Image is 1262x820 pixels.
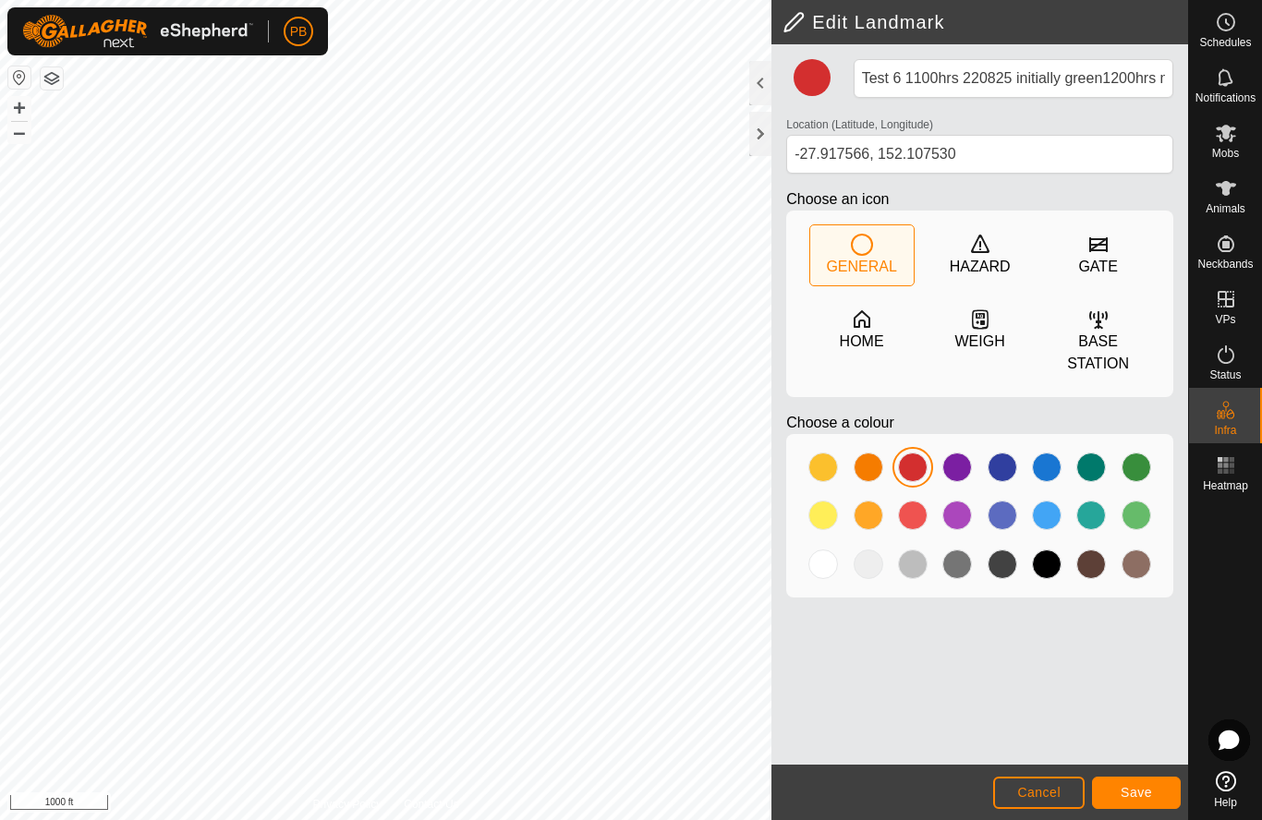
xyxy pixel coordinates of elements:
span: Status [1209,369,1241,380]
div: GENERAL [826,256,896,278]
span: VPs [1215,314,1235,325]
span: Infra [1214,425,1236,436]
p: Choose an icon [786,188,1173,211]
button: Cancel [993,777,1085,809]
span: Notifications [1195,92,1256,103]
span: Mobs [1212,148,1239,159]
button: Map Layers [41,67,63,90]
span: Save [1121,785,1152,800]
div: BASE STATION [1047,331,1150,375]
button: + [8,97,30,119]
button: Save [1092,777,1181,809]
span: Schedules [1199,37,1251,48]
div: HOME [840,331,884,353]
div: GATE [1078,256,1117,278]
img: Gallagher Logo [22,15,253,48]
span: Animals [1206,203,1245,214]
span: Cancel [1017,785,1061,800]
button: Reset Map [8,66,30,89]
button: – [8,121,30,143]
div: WEIGH [955,331,1005,353]
p: Choose a colour [786,412,1173,434]
label: Location (Latitude, Longitude) [786,116,933,133]
span: PB [290,22,308,42]
span: Neckbands [1197,259,1253,270]
a: Contact Us [404,796,458,813]
span: Help [1214,797,1237,808]
a: Privacy Policy [313,796,382,813]
h2: Edit Landmark [783,11,1188,33]
a: Help [1189,764,1262,815]
span: Heatmap [1203,480,1248,491]
div: HAZARD [950,256,1011,278]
